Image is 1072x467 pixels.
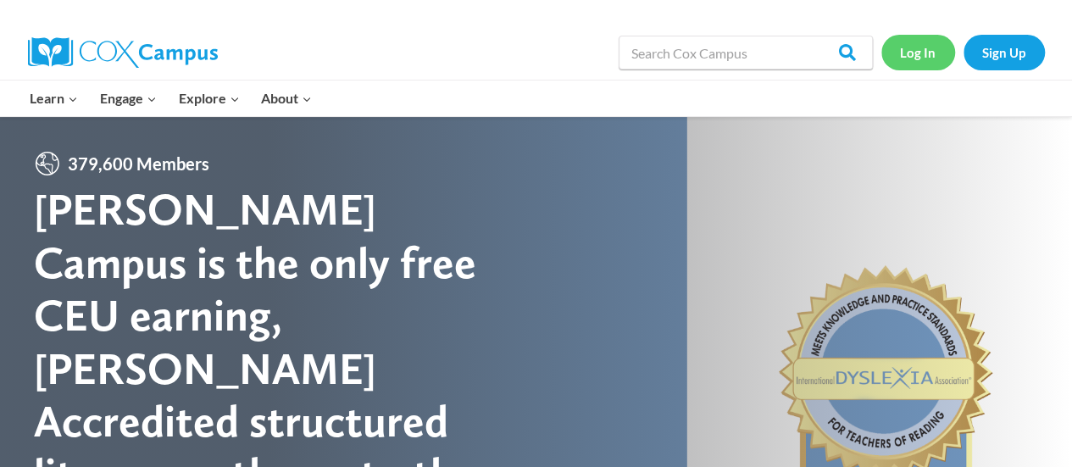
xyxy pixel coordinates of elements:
a: Log In [881,35,955,69]
span: 379,600 Members [61,150,216,177]
img: Cox Campus [28,37,218,68]
nav: Secondary Navigation [881,35,1045,69]
button: Child menu of About [250,81,323,116]
button: Child menu of Engage [89,81,168,116]
a: Sign Up [964,35,1045,69]
input: Search Cox Campus [619,36,873,69]
nav: Primary Navigation [19,81,323,116]
button: Child menu of Explore [168,81,251,116]
button: Child menu of Learn [19,81,90,116]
